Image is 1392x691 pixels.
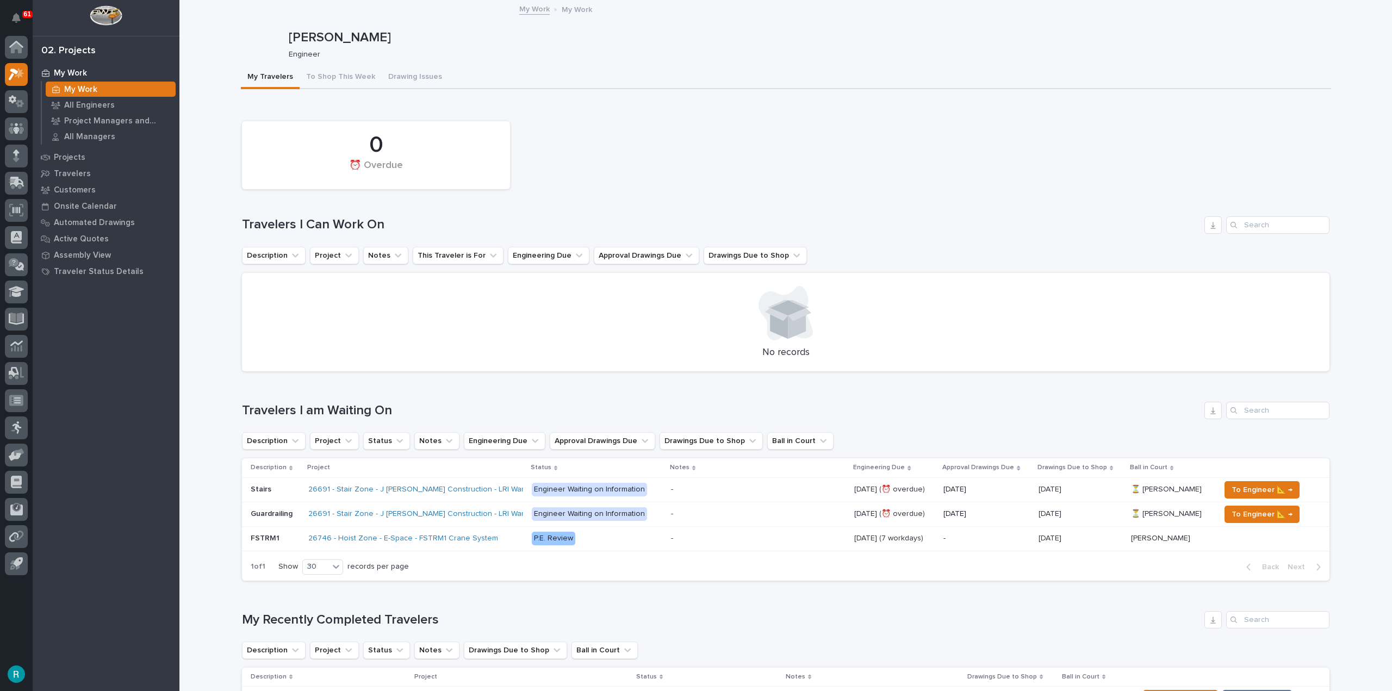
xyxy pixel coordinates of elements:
[251,532,282,543] p: FSTRM1
[1256,562,1279,572] span: Back
[414,642,459,659] button: Notes
[308,509,551,519] a: 26691 - Stair Zone - J [PERSON_NAME] Construction - LRI Warehouse
[1232,508,1292,521] span: To Engineer 📐 →
[54,251,111,260] p: Assembly View
[242,642,306,659] button: Description
[54,267,144,277] p: Traveler Status Details
[671,534,673,543] div: -
[414,432,459,450] button: Notes
[260,132,492,159] div: 0
[550,432,655,450] button: Approval Drawings Due
[854,532,925,543] p: [DATE] (7 workdays)
[242,553,274,580] p: 1 of 1
[767,432,834,450] button: Ball in Court
[1131,507,1204,519] p: ⏳ [PERSON_NAME]
[1226,402,1329,419] input: Search
[943,509,1029,519] p: [DATE]
[1039,483,1064,494] p: [DATE]
[242,247,306,264] button: Description
[636,671,657,683] p: Status
[54,185,96,195] p: Customers
[42,113,179,128] a: Project Managers and Engineers
[1288,562,1312,572] span: Next
[1225,481,1300,499] button: To Engineer 📐 →
[532,532,575,545] div: P.E. Review
[5,663,28,686] button: users-avatar
[33,149,179,165] a: Projects
[519,2,550,15] a: My Work
[1283,562,1329,572] button: Next
[54,234,109,244] p: Active Quotes
[5,7,28,29] button: Notifications
[1226,216,1329,234] input: Search
[242,526,1329,551] tr: FSTRM1FSTRM1 26746 - Hoist Zone - E-Space - FSTRM1 Crane System P.E. Review- [DATE] (7 workdays)[...
[251,462,287,474] p: Description
[532,483,647,496] div: Engineer Waiting on Information
[942,462,1014,474] p: Approval Drawings Due
[363,247,408,264] button: Notes
[382,66,449,89] button: Drawing Issues
[571,642,638,659] button: Ball in Court
[1232,483,1292,496] span: To Engineer 📐 →
[1037,462,1107,474] p: Drawings Due to Shop
[33,182,179,198] a: Customers
[347,562,409,571] p: records per page
[562,3,592,15] p: My Work
[532,507,647,521] div: Engineer Waiting on Information
[670,462,689,474] p: Notes
[33,247,179,263] a: Assembly View
[64,116,171,126] p: Project Managers and Engineers
[1238,562,1283,572] button: Back
[1131,483,1204,494] p: ⏳ [PERSON_NAME]
[660,432,763,450] button: Drawings Due to Shop
[260,160,492,183] div: ⏰ Overdue
[42,82,179,97] a: My Work
[33,263,179,279] a: Traveler Status Details
[967,671,1037,683] p: Drawings Due to Shop
[854,507,927,519] p: [DATE] (⏰ overdue)
[242,502,1329,526] tr: GuardrailingGuardrailing 26691 - Stair Zone - J [PERSON_NAME] Construction - LRI Warehouse Engine...
[1226,611,1329,628] div: Search
[671,509,673,519] div: -
[704,247,807,264] button: Drawings Due to Shop
[303,561,329,572] div: 30
[289,50,1322,59] p: Engineer
[308,534,498,543] a: 26746 - Hoist Zone - E-Space - FSTRM1 Crane System
[414,671,437,683] p: Project
[251,507,295,519] p: Guardrailing
[42,97,179,113] a: All Engineers
[308,485,551,494] a: 26691 - Stair Zone - J [PERSON_NAME] Construction - LRI Warehouse
[310,432,359,450] button: Project
[508,247,589,264] button: Engineering Due
[251,671,287,683] p: Description
[943,534,1029,543] p: -
[90,5,122,26] img: Workspace Logo
[54,202,117,211] p: Onsite Calendar
[531,462,551,474] p: Status
[854,483,927,494] p: [DATE] (⏰ overdue)
[1225,506,1300,523] button: To Engineer 📐 →
[242,432,306,450] button: Description
[33,198,179,214] a: Onsite Calendar
[413,247,504,264] button: This Traveler is For
[54,153,85,163] p: Projects
[33,231,179,247] a: Active Quotes
[242,217,1200,233] h1: Travelers I Can Work On
[1131,532,1192,543] p: [PERSON_NAME]
[33,214,179,231] a: Automated Drawings
[786,671,805,683] p: Notes
[1062,671,1099,683] p: Ball in Court
[255,347,1316,359] p: No records
[241,66,300,89] button: My Travelers
[289,30,1327,46] p: [PERSON_NAME]
[310,642,359,659] button: Project
[54,218,135,228] p: Automated Drawings
[464,642,567,659] button: Drawings Due to Shop
[1039,532,1064,543] p: [DATE]
[64,85,97,95] p: My Work
[42,129,179,144] a: All Managers
[41,45,96,57] div: 02. Projects
[363,642,410,659] button: Status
